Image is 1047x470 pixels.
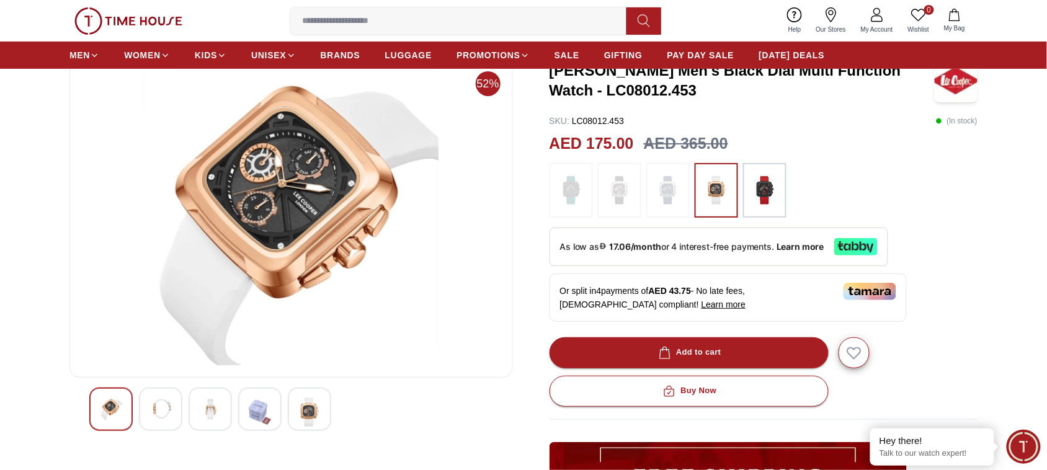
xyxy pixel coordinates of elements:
[149,398,172,420] img: Lee Cooper Men's Green Dial Multi Function Watch - LC08012.075
[251,44,295,66] a: UNISEX
[759,49,825,61] span: [DATE] DEALS
[249,398,271,427] img: Lee Cooper Men's Green Dial Multi Function Watch - LC08012.075
[550,115,625,127] p: LC08012.453
[550,116,570,126] span: SKU :
[937,6,973,35] button: My Bag
[298,398,321,427] img: Lee Cooper Men's Green Dial Multi Function Watch - LC08012.075
[759,44,825,66] a: [DATE] DEALS
[251,49,286,61] span: UNISEX
[385,49,432,61] span: LUGGAGE
[457,44,530,66] a: PROMOTIONS
[604,44,643,66] a: GIFTING
[69,44,99,66] a: MEN
[856,25,898,34] span: My Account
[880,448,985,459] p: Talk to our watch expert!
[80,69,502,367] img: Lee Cooper Men's Green Dial Multi Function Watch - LC08012.075
[667,44,734,66] a: PAY DAY SALE
[124,44,170,66] a: WOMEN
[604,169,635,211] img: ...
[555,44,579,66] a: SALE
[924,5,934,15] span: 0
[939,24,970,33] span: My Bag
[1007,430,1041,464] div: Chat Widget
[656,345,721,360] div: Add to cart
[667,49,734,61] span: PAY DAY SALE
[385,44,432,66] a: LUGGAGE
[457,49,520,61] span: PROMOTIONS
[880,435,985,447] div: Hey there!
[550,132,634,156] h2: AED 175.00
[550,273,907,322] div: Or split in 4 payments of - No late fees, [DEMOGRAPHIC_DATA] compliant!
[555,49,579,61] span: SALE
[644,132,728,156] h3: AED 365.00
[661,384,716,398] div: Buy Now
[935,59,978,102] img: Lee Cooper Men's Black Dial Multi Function Watch - LC08012.453
[811,25,851,34] span: Our Stores
[702,299,746,309] span: Learn more
[556,169,587,211] img: ...
[321,44,360,66] a: BRANDS
[476,71,501,96] span: 52%
[653,169,684,211] img: ...
[550,376,829,407] button: Buy Now
[604,49,643,61] span: GIFTING
[195,49,217,61] span: KIDS
[844,283,896,300] img: Tamara
[321,49,360,61] span: BRANDS
[195,44,226,66] a: KIDS
[199,398,221,420] img: Lee Cooper Men's Green Dial Multi Function Watch - LC08012.075
[809,5,853,37] a: Our Stores
[903,25,934,34] span: Wishlist
[936,115,978,127] p: ( In stock )
[550,337,829,368] button: Add to cart
[124,49,161,61] span: WOMEN
[550,61,935,100] h3: [PERSON_NAME] Men's Black Dial Multi Function Watch - LC08012.453
[781,5,809,37] a: Help
[783,25,806,34] span: Help
[74,7,182,35] img: ...
[100,398,122,420] img: Lee Cooper Men's Green Dial Multi Function Watch - LC08012.075
[701,169,732,211] img: ...
[749,169,780,211] img: ...
[69,49,90,61] span: MEN
[901,5,937,37] a: 0Wishlist
[649,286,691,296] span: AED 43.75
